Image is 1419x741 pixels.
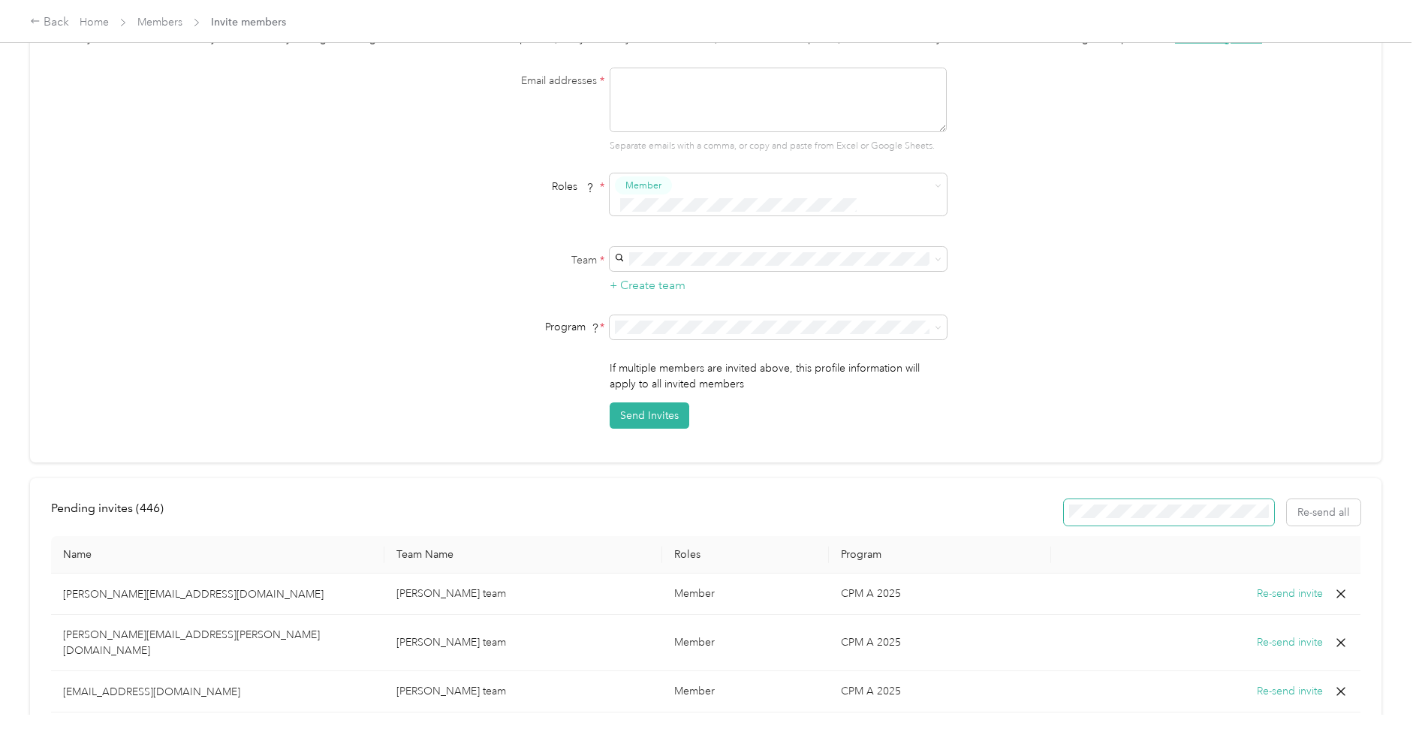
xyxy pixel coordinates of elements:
th: Name [51,536,384,574]
span: Roles [547,175,600,198]
span: [PERSON_NAME] team [396,587,506,600]
span: Member [674,636,715,649]
span: ( 446 ) [136,501,164,515]
p: [PERSON_NAME][EMAIL_ADDRESS][DOMAIN_NAME] [63,586,372,602]
button: Member [615,176,672,195]
a: Members [137,16,182,29]
span: Member [674,587,715,600]
a: Home [80,16,109,29]
span: CPM A 2025 [841,636,901,649]
div: Resend all invitations [1064,499,1361,526]
span: Member [674,685,715,697]
p: Separate emails with a comma, or copy and paste from Excel or Google Sheets. [610,140,947,153]
th: Program [829,536,1051,574]
div: Back [30,14,69,32]
span: [PERSON_NAME] team [396,685,506,697]
div: Program [417,319,604,335]
div: left-menu [51,499,174,526]
label: Team [417,252,604,268]
div: info-bar [51,499,1360,526]
label: Email addresses [417,73,604,89]
th: Team Name [384,536,662,574]
span: CPM A 2025 [841,587,901,600]
span: Member [625,179,661,192]
span: Invite members [211,14,286,30]
button: Send Invites [610,402,689,429]
span: Go to Integrations [1175,32,1262,45]
span: [PERSON_NAME] team [396,636,506,649]
p: [PERSON_NAME][EMAIL_ADDRESS][PERSON_NAME][DOMAIN_NAME] [63,627,372,658]
button: Re-send invite [1257,683,1323,700]
button: Re-send invite [1257,586,1323,602]
button: Re-send invite [1257,634,1323,651]
button: Re-send all [1287,499,1360,526]
p: [EMAIL_ADDRESS][DOMAIN_NAME] [63,684,372,700]
th: Roles [662,536,829,574]
span: Pending invites [51,501,164,515]
span: CPM A 2025 [841,685,901,697]
iframe: Everlance-gr Chat Button Frame [1335,657,1419,741]
button: + Create team [610,276,685,295]
p: If multiple members are invited above, this profile information will apply to all invited members [610,360,947,392]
